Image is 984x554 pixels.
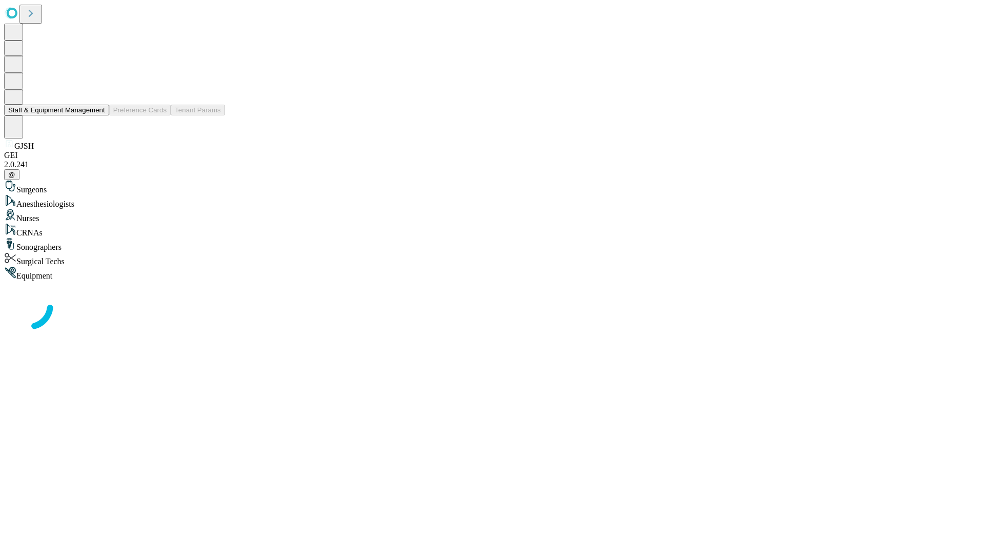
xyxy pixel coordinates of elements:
[4,105,109,115] button: Staff & Equipment Management
[4,151,980,160] div: GEI
[4,160,980,169] div: 2.0.241
[4,169,19,180] button: @
[4,266,980,281] div: Equipment
[4,238,980,252] div: Sonographers
[109,105,171,115] button: Preference Cards
[171,105,225,115] button: Tenant Params
[14,142,34,150] span: GJSH
[8,171,15,179] span: @
[4,180,980,194] div: Surgeons
[4,252,980,266] div: Surgical Techs
[4,223,980,238] div: CRNAs
[4,194,980,209] div: Anesthesiologists
[4,209,980,223] div: Nurses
